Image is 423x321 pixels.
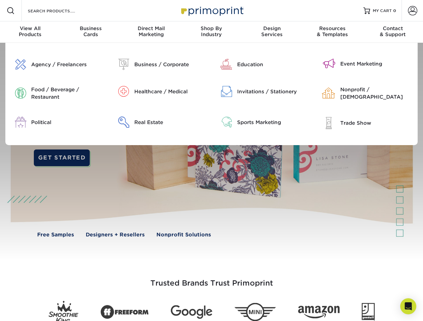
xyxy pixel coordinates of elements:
span: MY CART [373,8,392,14]
a: Contact& Support [363,21,423,43]
img: Primoprint [178,3,245,18]
img: Goodwill [362,303,375,321]
div: & Templates [302,25,362,37]
div: Industry [181,25,241,37]
a: Direct MailMarketing [121,21,181,43]
span: Contact [363,25,423,31]
span: Design [242,25,302,31]
span: Business [60,25,121,31]
input: SEARCH PRODUCTS..... [27,7,92,15]
span: Direct Mail [121,25,181,31]
iframe: Google Customer Reviews [2,301,57,319]
h3: Trusted Brands Trust Primoprint [16,263,408,296]
a: BusinessCards [60,21,121,43]
span: Resources [302,25,362,31]
a: Resources& Templates [302,21,362,43]
div: & Support [363,25,423,37]
img: Google [171,305,212,319]
div: Services [242,25,302,37]
div: Marketing [121,25,181,37]
span: Shop By [181,25,241,31]
img: Amazon [298,306,340,319]
span: 0 [393,8,396,13]
a: DesignServices [242,21,302,43]
div: Cards [60,25,121,37]
div: Open Intercom Messenger [400,298,416,314]
a: Shop ByIndustry [181,21,241,43]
